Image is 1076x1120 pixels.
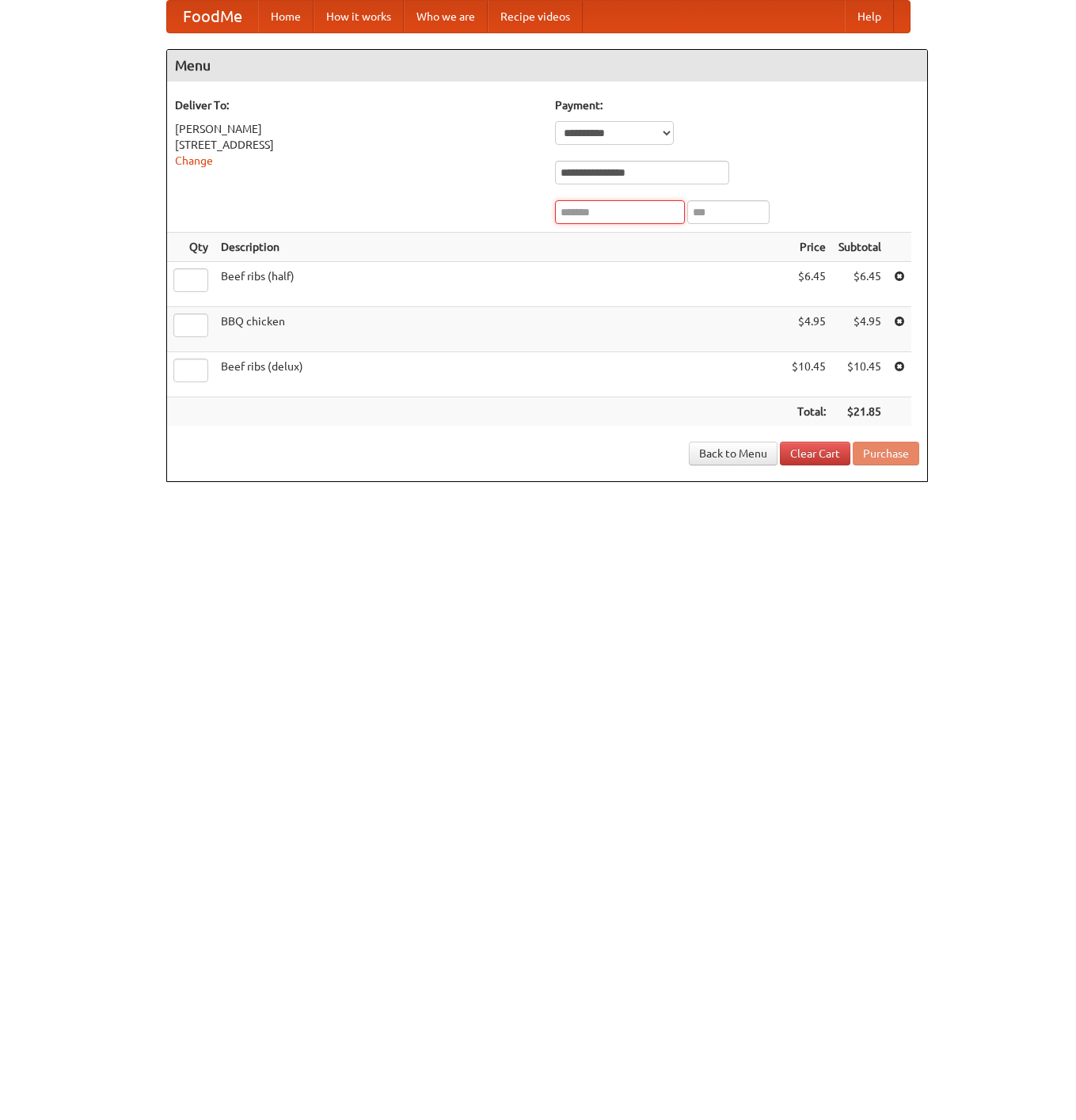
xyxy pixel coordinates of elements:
[258,1,314,32] a: Home
[785,352,832,397] td: $10.45
[175,97,539,113] h5: Deliver To:
[853,442,919,465] button: Purchase
[167,233,215,262] th: Qty
[215,233,785,262] th: Description
[785,262,832,307] td: $6.45
[314,1,404,32] a: How it works
[832,233,888,262] th: Subtotal
[785,397,832,427] th: Total:
[488,1,583,32] a: Recipe videos
[175,154,213,167] a: Change
[215,307,785,352] td: BBQ chicken
[785,307,832,352] td: $4.95
[832,307,888,352] td: $4.95
[845,1,894,32] a: Help
[832,352,888,397] td: $10.45
[167,50,927,82] h4: Menu
[175,121,539,137] div: [PERSON_NAME]
[689,442,778,465] a: Back to Menu
[555,97,919,113] h5: Payment:
[215,262,785,307] td: Beef ribs (half)
[175,137,539,153] div: [STREET_ADDRESS]
[785,233,832,262] th: Price
[167,1,258,32] a: FoodMe
[832,397,888,427] th: $21.85
[404,1,488,32] a: Who we are
[215,352,785,397] td: Beef ribs (delux)
[832,262,888,307] td: $6.45
[780,442,850,465] a: Clear Cart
